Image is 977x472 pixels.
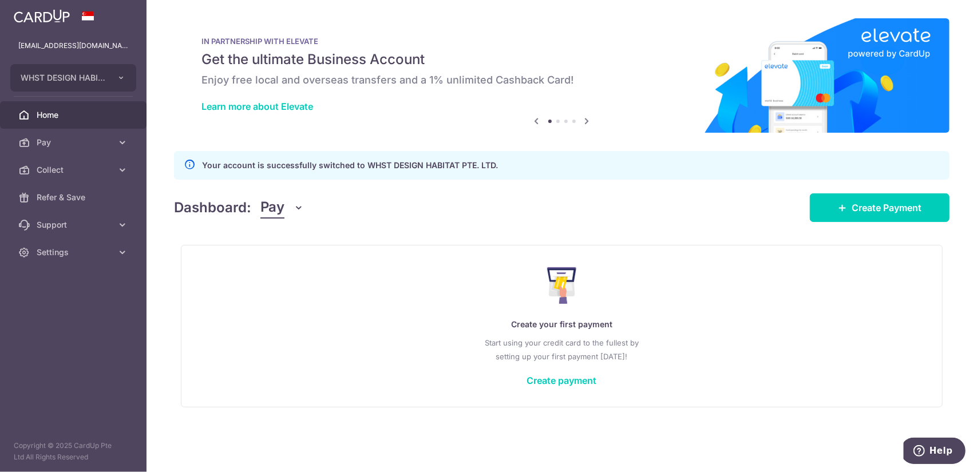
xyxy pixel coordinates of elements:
[174,197,251,218] h4: Dashboard:
[260,197,304,219] button: Pay
[201,101,313,112] a: Learn more about Elevate
[204,336,919,363] p: Start using your credit card to the fullest by setting up your first payment [DATE]!
[37,192,112,203] span: Refer & Save
[37,109,112,121] span: Home
[26,8,49,18] span: Help
[204,318,919,331] p: Create your first payment
[37,164,112,176] span: Collect
[174,18,950,133] img: Renovation banner
[202,158,498,172] p: Your account is successfully switched to WHST DESIGN HABITAT PTE. LTD.
[37,137,112,148] span: Pay
[201,37,922,46] p: IN PARTNERSHIP WITH ELEVATE
[18,40,128,51] p: [EMAIL_ADDRESS][DOMAIN_NAME]
[37,247,112,258] span: Settings
[904,438,966,466] iframe: Opens a widget where you can find more information
[37,219,112,231] span: Support
[201,50,922,69] h5: Get the ultimate Business Account
[810,193,950,222] a: Create Payment
[21,72,105,84] span: WHST DESIGN HABITAT PTE. LTD.
[260,197,284,219] span: Pay
[10,64,136,92] button: WHST DESIGN HABITAT PTE. LTD.
[547,267,576,304] img: Make Payment
[201,73,922,87] h6: Enjoy free local and overseas transfers and a 1% unlimited Cashback Card!
[852,201,921,215] span: Create Payment
[14,9,70,23] img: CardUp
[527,375,597,386] a: Create payment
